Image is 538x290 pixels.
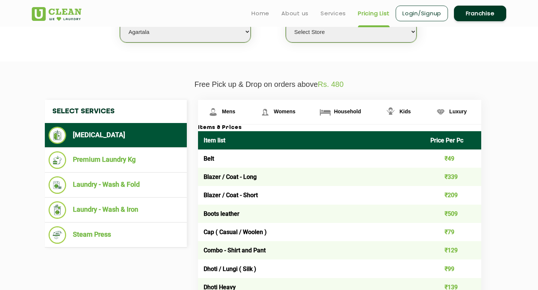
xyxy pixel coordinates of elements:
a: Login/Signup [396,6,448,21]
span: Rs. 480 [318,80,344,88]
td: ₹339 [425,168,482,186]
td: Cap ( Casual / Woolen ) [198,223,425,241]
h3: Items & Prices [198,124,481,131]
a: Services [321,9,346,18]
th: Item list [198,131,425,149]
img: Household [319,105,332,119]
td: Blazer / Coat - Short [198,186,425,204]
td: Combo - Shirt and Pant [198,241,425,259]
span: Household [334,108,361,114]
img: Womens [259,105,272,119]
span: Womens [274,108,296,114]
img: Premium Laundry Kg [49,151,66,169]
img: Laundry - Wash & Iron [49,201,66,219]
td: Belt [198,149,425,168]
li: Laundry - Wash & Fold [49,176,183,194]
img: Laundry - Wash & Fold [49,176,66,194]
td: Dhoti / Lungi ( Silk ) [198,259,425,278]
li: Steam Press [49,226,183,244]
img: Mens [207,105,220,119]
th: Price Per Pc [425,131,482,149]
a: Franchise [454,6,506,21]
td: Blazer / Coat - Long [198,168,425,186]
a: Pricing List [358,9,390,18]
h4: Select Services [45,100,187,123]
li: [MEDICAL_DATA] [49,127,183,144]
img: Steam Press [49,226,66,244]
td: ₹79 [425,223,482,241]
li: Laundry - Wash & Iron [49,201,183,219]
a: About us [281,9,309,18]
td: ₹509 [425,205,482,223]
span: Mens [222,108,235,114]
p: Free Pick up & Drop on orders above [32,80,506,89]
span: Kids [399,108,411,114]
td: Boots leather [198,205,425,223]
td: ₹129 [425,241,482,259]
img: UClean Laundry and Dry Cleaning [32,7,81,21]
li: Premium Laundry Kg [49,151,183,169]
span: Luxury [449,108,467,114]
a: Home [251,9,269,18]
img: Kids [384,105,397,119]
td: ₹99 [425,259,482,278]
img: Luxury [434,105,447,119]
td: ₹49 [425,149,482,168]
img: Dry Cleaning [49,127,66,144]
td: ₹209 [425,186,482,204]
